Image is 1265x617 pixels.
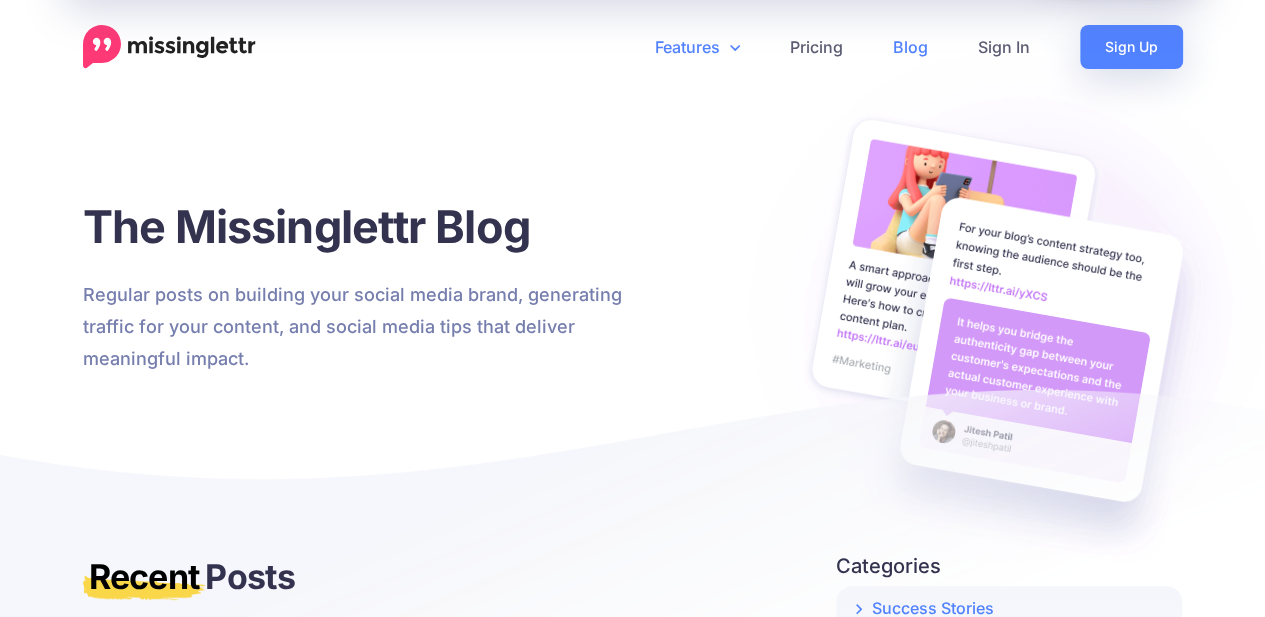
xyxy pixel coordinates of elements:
[1080,25,1183,69] a: Sign Up
[868,25,953,69] a: Blog
[83,279,648,375] p: Regular posts on building your social media brand, generating traffic for your content, and socia...
[83,556,206,603] mark: Recent
[83,25,256,69] a: Home
[630,25,765,69] a: Features
[83,554,712,599] h3: Posts
[836,554,1183,578] h5: Categories
[765,25,868,69] a: Pricing
[83,199,648,254] h1: The Missinglettr Blog
[953,25,1055,69] a: Sign In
